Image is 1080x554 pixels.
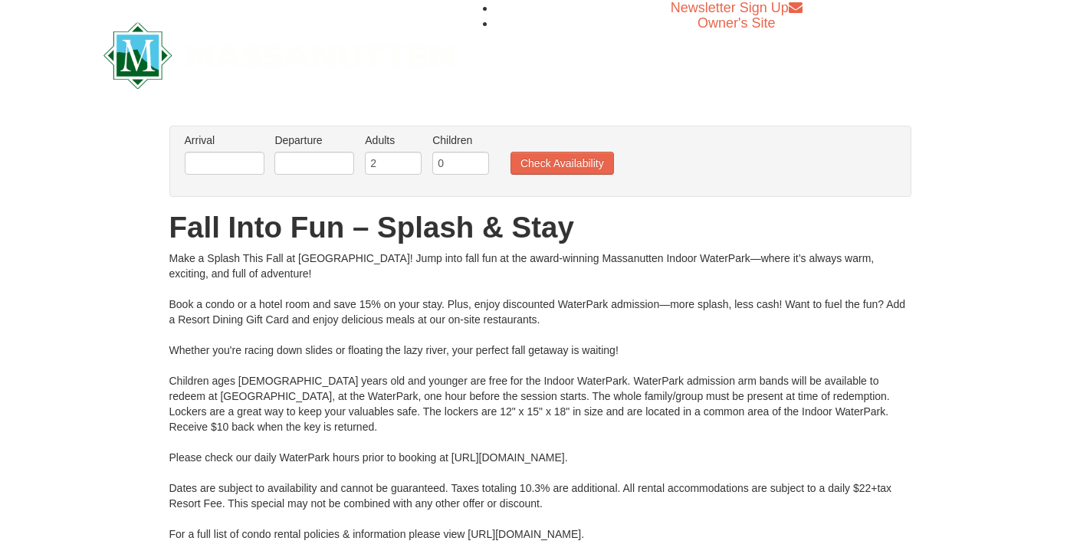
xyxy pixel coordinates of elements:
h1: Fall Into Fun – Splash & Stay [169,212,911,243]
label: Children [432,133,489,148]
a: Massanutten Resort [103,35,455,71]
img: Massanutten Resort Logo [103,22,455,89]
label: Arrival [185,133,264,148]
button: Check Availability [510,152,614,175]
label: Departure [274,133,354,148]
label: Adults [365,133,422,148]
a: Owner's Site [698,15,775,31]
